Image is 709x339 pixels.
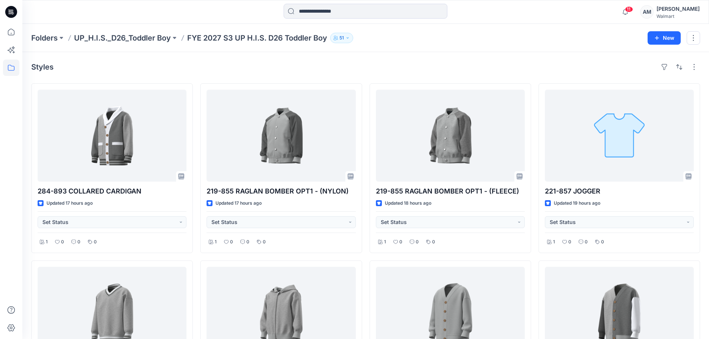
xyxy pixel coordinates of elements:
[46,238,48,246] p: 1
[74,33,171,43] a: UP_H.I.S._D26_Toddler Boy
[545,90,694,182] a: 221-857 JOGGER
[215,199,262,207] p: Updated 17 hours ago
[385,199,431,207] p: Updated 18 hours ago
[330,33,353,43] button: 51
[31,63,54,71] h4: Styles
[339,34,344,42] p: 51
[545,186,694,196] p: 221-857 JOGGER
[648,31,681,45] button: New
[207,186,355,196] p: 219-855 RAGLAN BOMBER OPT1 - (NYLON)
[38,186,186,196] p: 284-893 COLLARED CARDIGAN
[384,238,386,246] p: 1
[568,238,571,246] p: 0
[640,5,654,19] div: AM
[246,238,249,246] p: 0
[376,186,525,196] p: 219-855 RAGLAN BOMBER OPT1 - (FLEECE)
[215,238,217,246] p: 1
[47,199,93,207] p: Updated 17 hours ago
[263,238,266,246] p: 0
[399,238,402,246] p: 0
[31,33,58,43] a: Folders
[207,90,355,182] a: 219-855 RAGLAN BOMBER OPT1 - (NYLON)
[625,6,633,12] span: 11
[585,238,588,246] p: 0
[187,33,327,43] p: FYE 2027 S3 UP H.I.S. D26 Toddler Boy
[94,238,97,246] p: 0
[554,199,600,207] p: Updated 19 hours ago
[38,90,186,182] a: 284-893 COLLARED CARDIGAN
[61,238,64,246] p: 0
[657,4,700,13] div: [PERSON_NAME]
[553,238,555,246] p: 1
[432,238,435,246] p: 0
[416,238,419,246] p: 0
[657,13,700,19] div: Walmart
[77,238,80,246] p: 0
[376,90,525,182] a: 219-855 RAGLAN BOMBER OPT1 - (FLEECE)
[230,238,233,246] p: 0
[601,238,604,246] p: 0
